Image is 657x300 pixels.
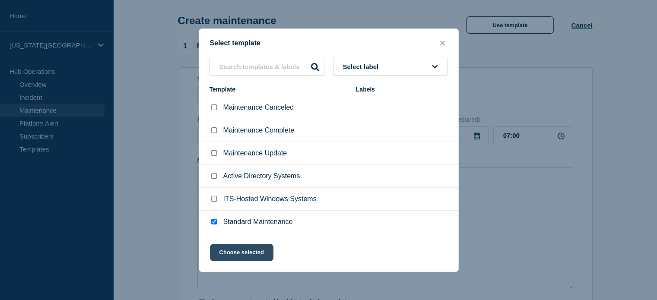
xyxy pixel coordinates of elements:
p: Standard Maintenance [223,218,293,226]
input: Active Directory Systems checkbox [211,173,217,179]
span: Select label [343,63,382,70]
p: ITS-Hosted Windows Systems [223,195,317,203]
input: ITS-Hosted Windows Systems checkbox [211,196,217,202]
div: Template [209,86,347,93]
input: Search templates & labels [209,58,324,76]
input: Standard Maintenance checkbox [211,219,217,224]
button: Select label [333,58,448,76]
div: Select template [199,39,458,47]
p: Active Directory Systems [223,172,300,180]
p: Maintenance Canceled [223,104,294,111]
p: Maintenance Update [223,149,287,157]
input: Maintenance Update checkbox [211,150,217,156]
input: Maintenance Complete checkbox [211,127,217,133]
input: Maintenance Canceled checkbox [211,104,217,110]
p: Maintenance Complete [223,126,295,134]
div: Labels [356,86,448,93]
button: close button [438,39,448,47]
button: Choose selected [210,244,273,261]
